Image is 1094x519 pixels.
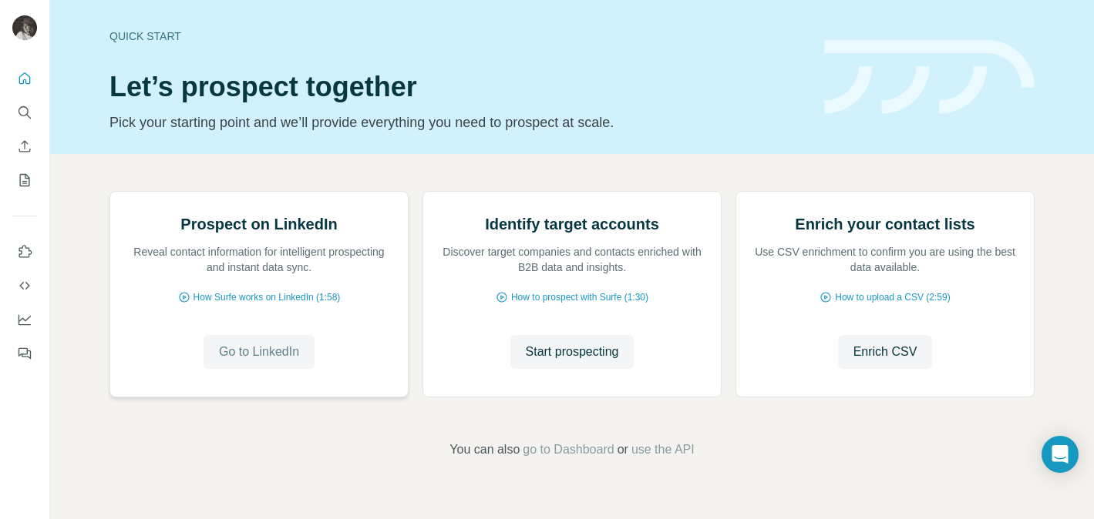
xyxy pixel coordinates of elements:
[824,40,1035,115] img: banner
[795,213,975,235] h2: Enrich your contact lists
[180,213,337,235] h2: Prospect on LinkedIn
[853,343,917,361] span: Enrich CSV
[526,343,619,361] span: Start prospecting
[204,335,315,369] button: Go to LinkedIn
[439,244,705,275] p: Discover target companies and contacts enriched with B2B data and insights.
[511,290,648,304] span: How to prospect with Surfe (1:30)
[510,335,635,369] button: Start prospecting
[752,244,1018,275] p: Use CSV enrichment to confirm you are using the best data available.
[631,440,695,459] button: use the API
[12,272,37,300] button: Use Surfe API
[109,72,806,102] h1: Let’s prospect together
[12,99,37,126] button: Search
[109,112,806,133] p: Pick your starting point and we’ll provide everything you need to prospect at scale.
[12,306,37,333] button: Dashboard
[12,15,37,40] img: Avatar
[219,343,299,361] span: Go to LinkedIn
[523,440,614,459] button: go to Dashboard
[449,440,520,459] span: You can also
[12,132,37,160] button: Enrich CSV
[109,28,806,44] div: Quick start
[12,340,37,367] button: Feedback
[12,238,37,266] button: Use Surfe on LinkedIn
[12,65,37,92] button: Quick start
[618,440,628,459] span: or
[1042,436,1079,473] div: Open Intercom Messenger
[485,213,659,235] h2: Identify target accounts
[838,335,933,369] button: Enrich CSV
[126,244,392,275] p: Reveal contact information for intelligent prospecting and instant data sync.
[194,290,341,304] span: How Surfe works on LinkedIn (1:58)
[835,290,950,304] span: How to upload a CSV (2:59)
[12,166,37,194] button: My lists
